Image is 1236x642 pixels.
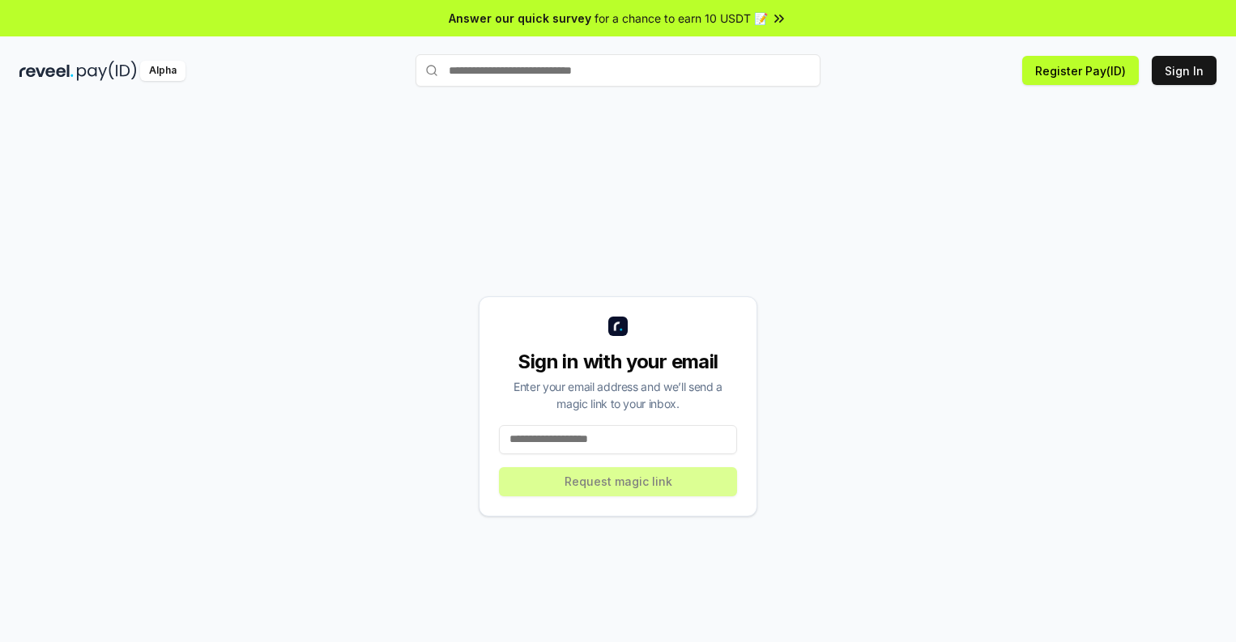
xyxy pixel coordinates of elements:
img: reveel_dark [19,61,74,81]
button: Register Pay(ID) [1022,56,1139,85]
span: for a chance to earn 10 USDT 📝 [595,10,768,27]
img: logo_small [608,317,628,336]
span: Answer our quick survey [449,10,591,27]
div: Enter your email address and we’ll send a magic link to your inbox. [499,378,737,412]
img: pay_id [77,61,137,81]
button: Sign In [1152,56,1217,85]
div: Alpha [140,61,185,81]
div: Sign in with your email [499,349,737,375]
